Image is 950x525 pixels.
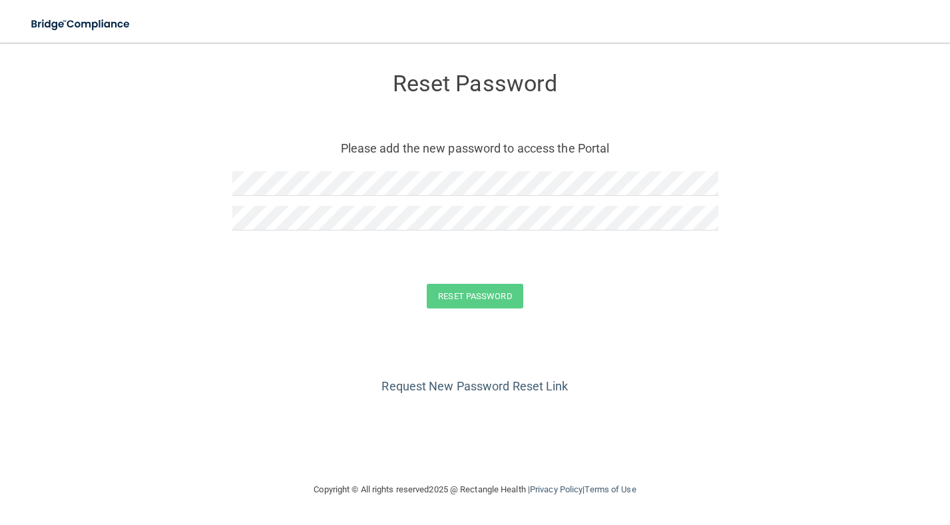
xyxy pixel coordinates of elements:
[242,137,708,159] p: Please add the new password to access the Portal
[530,484,583,494] a: Privacy Policy
[427,284,523,308] button: Reset Password
[20,11,142,38] img: bridge_compliance_login_screen.278c3ca4.svg
[585,484,636,494] a: Terms of Use
[232,468,718,511] div: Copyright © All rights reserved 2025 @ Rectangle Health | |
[381,379,568,393] a: Request New Password Reset Link
[232,71,718,96] h3: Reset Password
